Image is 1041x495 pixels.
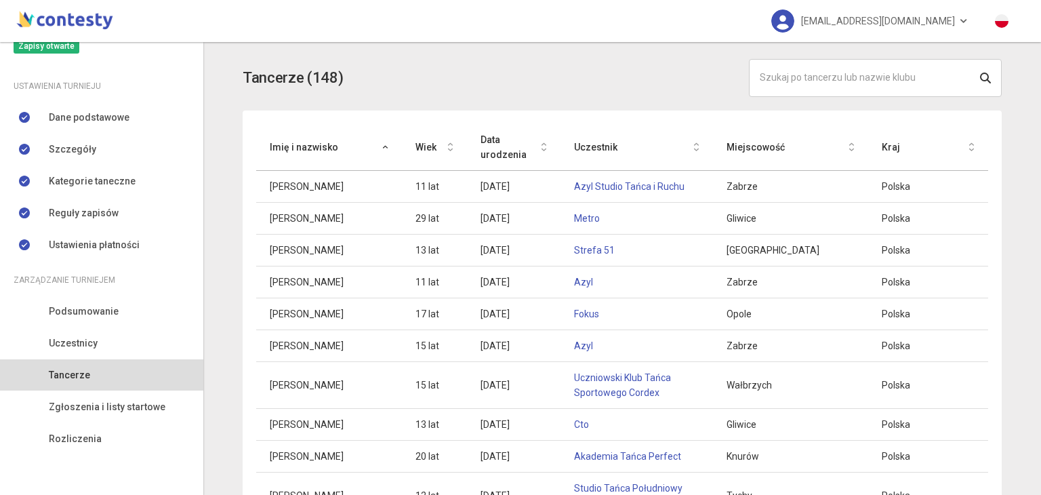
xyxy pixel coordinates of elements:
[560,124,713,171] th: Uczestnik
[402,362,467,409] td: 15 lat
[256,203,402,235] td: [PERSON_NAME]
[243,66,343,90] h3: Tancerze (148)
[868,441,988,473] td: Polska
[14,273,115,288] span: Zarządzanie turniejem
[467,124,560,171] th: Data urodzenia
[467,362,560,409] td: [DATE]
[49,399,165,414] span: Zgłoszenia i listy startowe
[14,79,190,94] div: Ustawienia turnieju
[256,330,402,362] td: [PERSON_NAME]
[402,203,467,235] td: 29 lat
[402,409,467,441] td: 13 lat
[713,266,868,298] td: Zabrze
[402,441,467,473] td: 20 lat
[256,441,402,473] td: [PERSON_NAME]
[49,205,119,220] span: Reguły zapisów
[574,277,593,288] a: Azyl
[574,340,593,351] a: Azyl
[574,451,681,462] a: Akademia Tańca Perfect
[49,237,140,252] span: Ustawienia płatności
[713,171,868,203] td: Zabrze
[868,124,988,171] th: Kraj
[467,441,560,473] td: [DATE]
[868,235,988,266] td: Polska
[574,419,589,430] a: Cto
[868,266,988,298] td: Polska
[713,441,868,473] td: Knurów
[467,330,560,362] td: [DATE]
[256,266,402,298] td: [PERSON_NAME]
[256,171,402,203] td: [PERSON_NAME]
[256,235,402,266] td: [PERSON_NAME]
[574,309,599,319] a: Fokus
[713,409,868,441] td: Gliwice
[402,266,467,298] td: 11 lat
[402,298,467,330] td: 17 lat
[467,298,560,330] td: [DATE]
[713,298,868,330] td: Opole
[14,39,79,54] span: Zapisy otwarte
[49,110,129,125] span: Dane podstawowe
[868,203,988,235] td: Polska
[868,171,988,203] td: Polska
[49,142,96,157] span: Szczegóły
[49,336,98,351] span: Uczestnicy
[402,235,467,266] td: 13 lat
[868,362,988,409] td: Polska
[467,203,560,235] td: [DATE]
[415,142,436,153] span: Wiek
[256,362,402,409] td: [PERSON_NAME]
[402,330,467,362] td: 15 lat
[256,298,402,330] td: [PERSON_NAME]
[402,171,467,203] td: 11 lat
[467,266,560,298] td: [DATE]
[574,181,685,192] a: Azyl Studio Tańca i Ruchu
[256,124,402,171] th: Imię i nazwisko
[868,409,988,441] td: Polska
[713,362,868,409] td: Wałbrzych
[49,304,119,319] span: Podsumowanie
[868,330,988,362] td: Polska
[256,409,402,441] td: [PERSON_NAME]
[574,372,671,398] a: Uczniowski Klub Tańca Sportowego Cordex
[713,235,868,266] td: [GEOGRAPHIC_DATA]
[713,124,868,171] th: Miejscowość
[467,235,560,266] td: [DATE]
[868,298,988,330] td: Polska
[467,171,560,203] td: [DATE]
[467,409,560,441] td: [DATE]
[49,174,136,189] span: Kategorie taneczne
[49,368,90,382] span: Tancerze
[713,203,868,235] td: Gliwice
[574,245,615,256] a: Strefa 51
[713,330,868,362] td: Zabrze
[801,7,955,35] span: [EMAIL_ADDRESS][DOMAIN_NAME]
[574,213,600,224] a: Metro
[49,431,102,446] span: Rozliczenia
